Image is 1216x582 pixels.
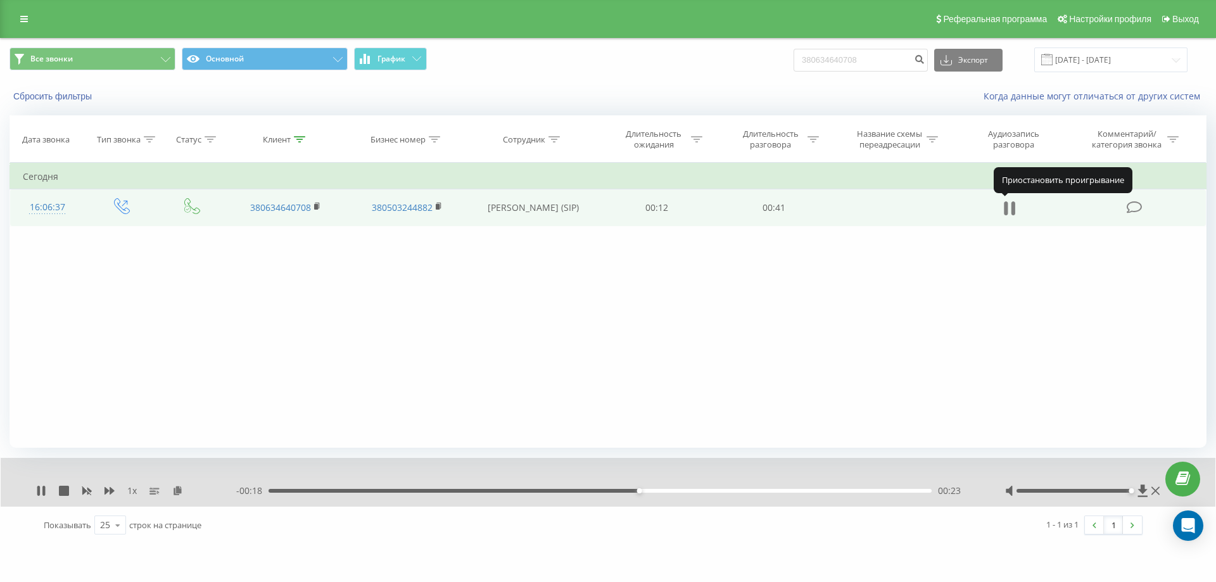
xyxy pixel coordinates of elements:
span: Показывать [44,519,91,531]
a: 380503244882 [372,201,433,213]
span: Реферальная программа [943,14,1047,24]
td: Сегодня [10,164,1206,189]
td: 00:12 [598,189,715,226]
button: Все звонки [9,47,175,70]
div: Тип звонка [97,134,141,145]
span: - 00:18 [236,484,269,497]
div: Дата звонка [22,134,70,145]
div: Приостановить проигрывание [994,167,1132,193]
td: 00:41 [715,189,832,226]
a: 380634640708 [250,201,311,213]
div: Open Intercom Messenger [1173,510,1203,541]
div: 16:06:37 [23,195,72,220]
button: Сбросить фильтры [9,91,98,102]
span: Все звонки [30,54,73,64]
div: Длительность ожидания [620,129,688,150]
span: 00:23 [938,484,961,497]
div: Accessibility label [1129,488,1134,493]
div: Комментарий/категория звонка [1090,129,1164,150]
div: Название схемы переадресации [856,129,923,150]
span: Выход [1172,14,1199,24]
div: 1 - 1 из 1 [1046,518,1079,531]
button: График [354,47,427,70]
div: Клиент [263,134,291,145]
div: 25 [100,519,110,531]
div: Accessibility label [637,488,642,493]
span: строк на странице [129,519,201,531]
div: Сотрудник [503,134,545,145]
div: Длительность разговора [737,129,804,150]
div: Аудиозапись разговора [973,129,1055,150]
td: [PERSON_NAME] (SIP) [467,189,598,226]
button: Экспорт [934,49,1003,72]
div: Бизнес номер [370,134,426,145]
button: Основной [182,47,348,70]
input: Поиск по номеру [794,49,928,72]
span: График [377,54,405,63]
a: Когда данные могут отличаться от других систем [984,90,1206,102]
span: Настройки профиля [1069,14,1151,24]
span: 1 x [127,484,137,497]
a: 1 [1104,516,1123,534]
div: Статус [176,134,201,145]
